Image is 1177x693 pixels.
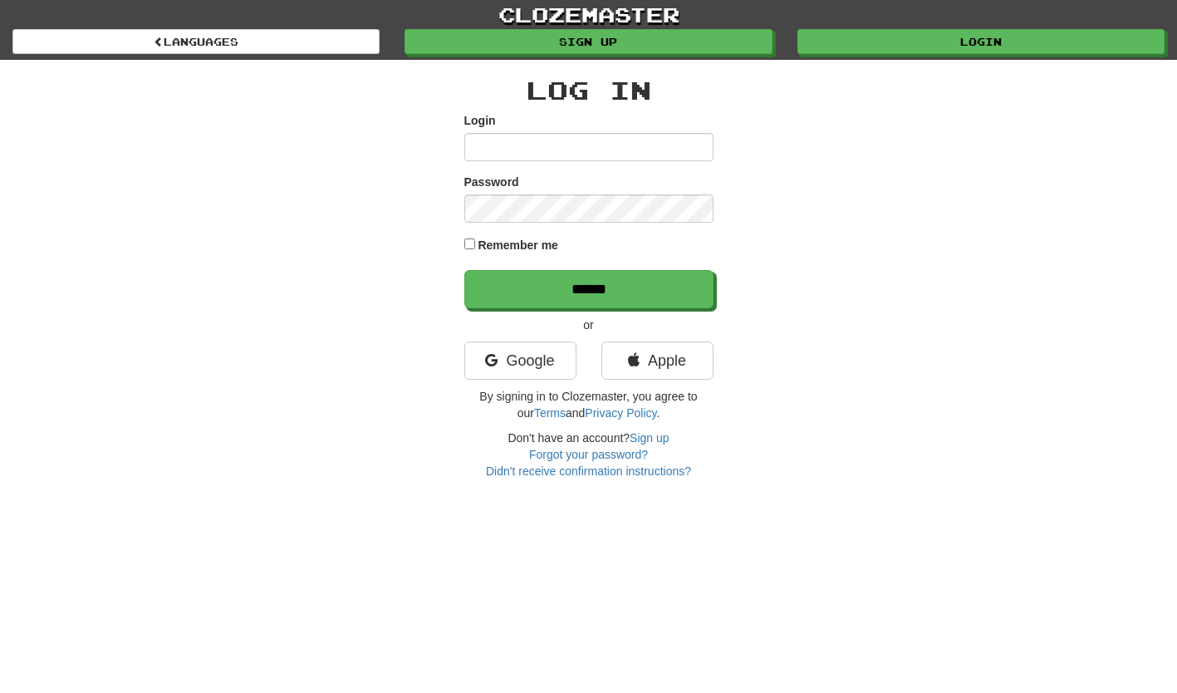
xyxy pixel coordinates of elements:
a: Google [464,342,576,380]
a: Terms [534,406,566,420]
a: Apple [601,342,714,380]
label: Remember me [478,237,558,253]
label: Login [464,112,496,129]
p: or [464,317,714,333]
div: Don't have an account? [464,430,714,479]
a: Languages [12,29,380,54]
p: By signing in to Clozemaster, you agree to our and . [464,388,714,421]
a: Forgot your password? [529,448,648,461]
a: Sign up [630,431,669,445]
h2: Log In [464,76,714,104]
a: Privacy Policy [585,406,656,420]
a: Didn't receive confirmation instructions? [486,464,691,478]
a: Sign up [405,29,772,54]
a: Login [797,29,1165,54]
label: Password [464,174,519,190]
